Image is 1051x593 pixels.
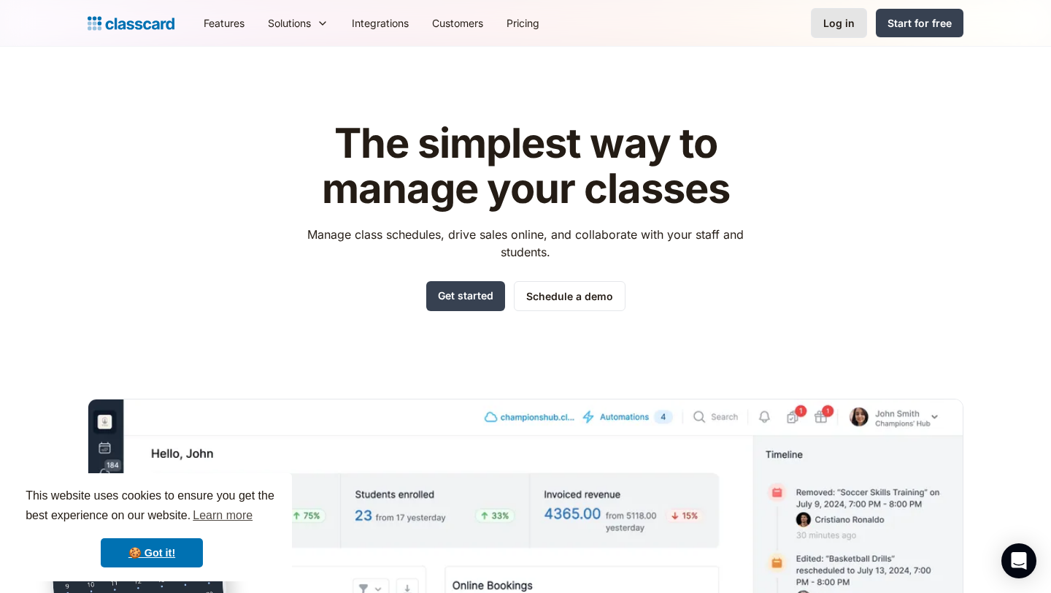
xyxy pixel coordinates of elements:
[823,15,855,31] div: Log in
[256,7,340,39] div: Solutions
[26,487,278,527] span: This website uses cookies to ensure you get the best experience on our website.
[190,505,255,527] a: learn more about cookies
[811,8,867,38] a: Log in
[420,7,495,39] a: Customers
[340,7,420,39] a: Integrations
[426,281,505,311] a: Get started
[12,473,292,581] div: cookieconsent
[294,121,758,211] h1: The simplest way to manage your classes
[495,7,551,39] a: Pricing
[268,15,311,31] div: Solutions
[192,7,256,39] a: Features
[514,281,625,311] a: Schedule a demo
[294,226,758,261] p: Manage class schedules, drive sales online, and collaborate with your staff and students.
[1001,543,1036,578] div: Open Intercom Messenger
[876,9,963,37] a: Start for free
[888,15,952,31] div: Start for free
[88,13,174,34] a: home
[101,538,203,567] a: dismiss cookie message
